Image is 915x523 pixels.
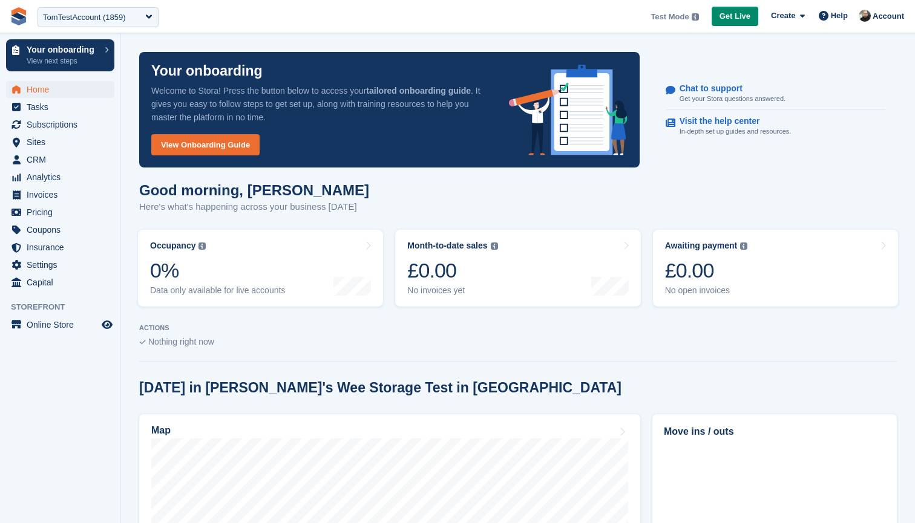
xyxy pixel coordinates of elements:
div: No open invoices [665,285,748,296]
a: Preview store [100,317,114,332]
span: Subscriptions [27,116,99,133]
img: icon-info-grey-7440780725fd019a000dd9b08b2336e03edf1995a4989e88bcd33f0948082b44.svg [198,242,206,250]
span: Storefront [11,301,120,313]
div: TomTestAccount (1859) [43,11,126,24]
h2: [DATE] in [PERSON_NAME]'s Wee Storage Test in [GEOGRAPHIC_DATA] [139,380,621,396]
a: View Onboarding Guide [151,134,260,155]
a: menu [6,134,114,151]
p: View next steps [27,56,99,67]
p: Get your Stora questions answered. [680,94,785,104]
span: Tasks [27,99,99,115]
span: Coupons [27,221,99,238]
span: Test Mode [651,11,689,23]
img: Tom Huddleston [859,10,871,22]
a: menu [6,274,114,291]
h2: Map [151,425,171,436]
a: menu [6,116,114,133]
span: CRM [27,151,99,168]
div: £0.00 [665,258,748,283]
p: Your onboarding [151,64,263,78]
img: onboarding-info-6c161a55d2c0e0a8cae90662b2fe09162a5109e8cc188191df67fb4f79e88e88.svg [509,65,628,155]
a: Get Live [712,7,758,27]
div: Awaiting payment [665,241,738,251]
a: menu [6,151,114,168]
a: Visit the help center In-depth set up guides and resources. [666,110,885,143]
a: menu [6,316,114,333]
p: Visit the help center [680,116,782,126]
a: menu [6,99,114,115]
h2: Move ins / outs [664,424,885,439]
p: Welcome to Stora! Press the button below to access your . It gives you easy to follow steps to ge... [151,84,490,124]
a: Month-to-date sales £0.00 No invoices yet [395,230,640,307]
span: Settings [27,256,99,273]
img: icon-info-grey-7440780725fd019a000dd9b08b2336e03edf1995a4989e88bcd33f0948082b44.svg [740,242,747,250]
a: menu [6,256,114,273]
span: Capital [27,274,99,291]
a: menu [6,239,114,256]
p: Here's what's happening across your business [DATE] [139,200,369,214]
span: Create [771,10,795,22]
span: Insurance [27,239,99,256]
span: Nothing right now [148,337,214,346]
p: Chat to support [680,83,776,94]
span: Help [831,10,848,22]
a: menu [6,186,114,203]
img: icon-info-grey-7440780725fd019a000dd9b08b2336e03edf1995a4989e88bcd33f0948082b44.svg [491,242,498,250]
strong: tailored onboarding guide [366,86,471,96]
span: Online Store [27,316,99,333]
div: £0.00 [407,258,497,283]
span: Home [27,81,99,98]
div: Occupancy [150,241,195,251]
a: menu [6,204,114,221]
img: stora-icon-8386f47178a22dfd0bd8f6a31ec36ba5ce8667c1dd55bd0f319d3a0aa187defe.svg [10,7,28,25]
a: menu [6,221,114,238]
a: Awaiting payment £0.00 No open invoices [653,230,898,307]
a: Chat to support Get your Stora questions answered. [666,77,885,111]
h1: Good morning, [PERSON_NAME] [139,182,369,198]
p: In-depth set up guides and resources. [680,126,792,137]
span: Pricing [27,204,99,221]
div: Month-to-date sales [407,241,487,251]
span: Sites [27,134,99,151]
img: blank_slate_check_icon-ba018cac091ee9be17c0a81a6c232d5eb81de652e7a59be601be346b1b6ddf79.svg [139,340,146,345]
span: Get Live [720,10,750,22]
img: icon-info-grey-7440780725fd019a000dd9b08b2336e03edf1995a4989e88bcd33f0948082b44.svg [692,13,699,21]
span: Account [873,10,904,22]
a: Occupancy 0% Data only available for live accounts [138,230,383,307]
a: menu [6,169,114,186]
div: No invoices yet [407,285,497,296]
span: Analytics [27,169,99,186]
span: Invoices [27,186,99,203]
p: Your onboarding [27,45,99,54]
a: Your onboarding View next steps [6,39,114,71]
a: menu [6,81,114,98]
div: 0% [150,258,285,283]
div: Data only available for live accounts [150,285,285,296]
p: ACTIONS [139,324,897,332]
